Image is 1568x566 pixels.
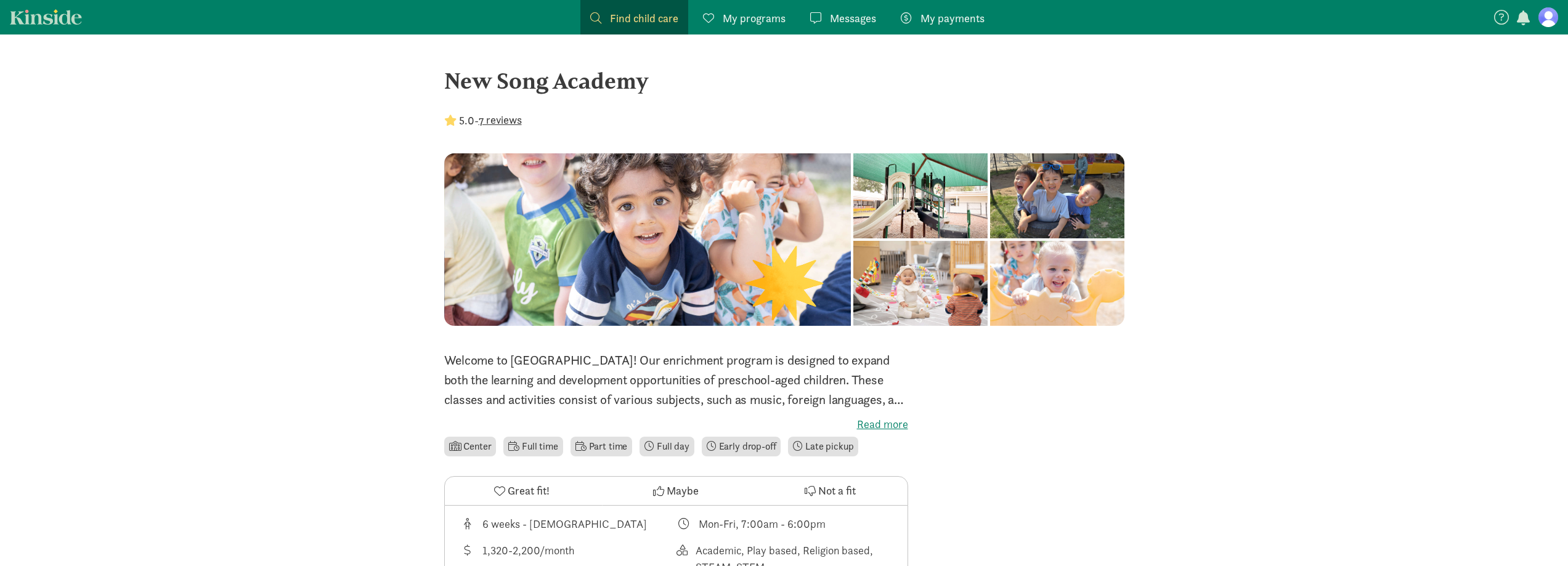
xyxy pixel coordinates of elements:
[830,10,876,26] span: Messages
[699,515,826,532] div: Mon-Fri, 7:00am - 6:00pm
[10,9,82,25] a: Kinside
[753,477,907,505] button: Not a fit
[459,113,474,127] strong: 5.0
[667,482,699,499] span: Maybe
[445,477,599,505] button: Great fit!
[571,437,632,456] li: Part time
[640,437,694,456] li: Full day
[444,64,1124,97] div: New Song Academy
[444,437,497,456] li: Center
[503,437,563,456] li: Full time
[723,10,786,26] span: My programs
[599,477,753,505] button: Maybe
[818,482,856,499] span: Not a fit
[444,112,522,129] div: -
[482,515,647,532] div: 6 weeks - [DEMOGRAPHIC_DATA]
[444,417,908,432] label: Read more
[610,10,678,26] span: Find child care
[702,437,781,456] li: Early drop-off
[444,350,908,410] p: Welcome to [GEOGRAPHIC_DATA]! Our enrichment program is designed to expand both the learning and ...
[788,437,858,456] li: Late pickup
[920,10,985,26] span: My payments
[460,515,676,532] div: Age range for children that this provider cares for
[479,111,522,128] button: 7 reviews
[676,515,893,532] div: Class schedule
[508,482,550,499] span: Great fit!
